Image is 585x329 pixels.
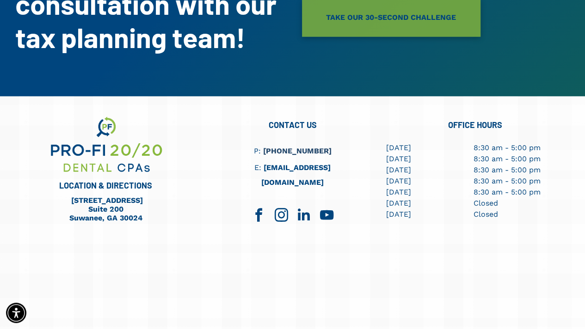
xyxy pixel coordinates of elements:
[386,210,411,219] span: [DATE]
[253,146,260,155] span: P:
[473,143,540,152] span: 8:30 am - 5:00 pm
[49,115,163,175] img: We are your dental business support consultants
[316,205,337,228] a: youtube
[473,154,540,163] span: 8:30 am - 5:00 pm
[386,165,411,174] span: [DATE]
[473,199,498,207] span: Closed
[448,120,502,130] span: OFFICE HOURS
[386,154,411,163] span: [DATE]
[88,205,123,213] a: Suite 200
[473,210,498,219] span: Closed
[248,205,269,228] a: facebook
[71,196,143,205] a: [STREET_ADDRESS]
[263,146,331,155] a: [PHONE_NUMBER]
[473,188,540,196] span: 8:30 am - 5:00 pm
[271,205,291,228] a: instagram
[254,163,261,172] span: E:
[386,143,411,152] span: [DATE]
[386,177,411,185] span: [DATE]
[294,205,314,228] a: linkedin
[69,213,142,222] a: Suwanee, GA 30024
[6,303,26,323] div: Accessibility Menu
[326,7,456,28] span: TAKE OUR 30-SECOND CHALLENGE
[261,163,331,187] a: [EMAIL_ADDRESS][DOMAIN_NAME]
[59,180,152,190] span: LOCATION & DIRECTIONS
[473,177,540,185] span: 8:30 am - 5:00 pm
[473,165,540,174] span: 8:30 am - 5:00 pm
[386,188,411,196] span: [DATE]
[268,120,316,130] span: CONTACT US
[386,199,411,207] span: [DATE]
